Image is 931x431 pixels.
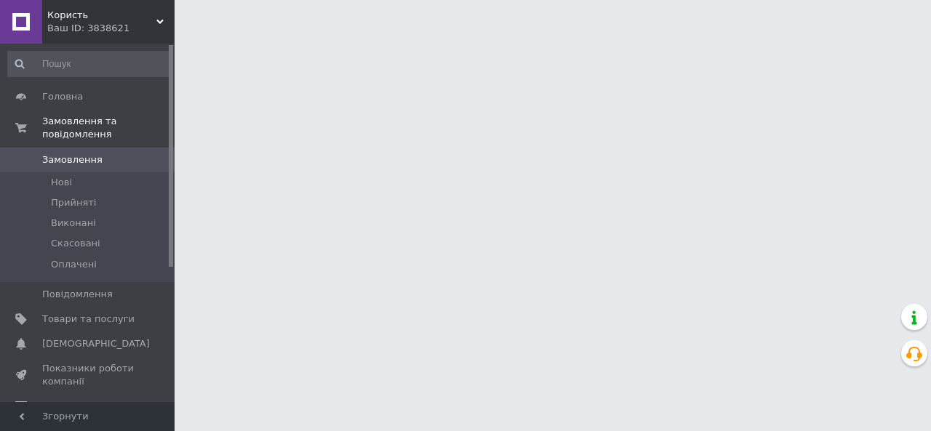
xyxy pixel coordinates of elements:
span: Користь [47,9,156,22]
span: Скасовані [51,237,100,250]
span: Показники роботи компанії [42,362,135,388]
span: Виконані [51,217,96,230]
span: Оплачені [51,258,97,271]
span: Прийняті [51,196,96,209]
span: Товари та послуги [42,313,135,326]
span: [DEMOGRAPHIC_DATA] [42,337,150,350]
span: Замовлення [42,153,103,166]
span: Нові [51,176,72,189]
span: Замовлення та повідомлення [42,115,175,141]
span: Головна [42,90,83,103]
input: Пошук [7,51,172,77]
span: Повідомлення [42,288,113,301]
span: Відгуки [42,400,80,414]
div: Ваш ID: 3838621 [47,22,175,35]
